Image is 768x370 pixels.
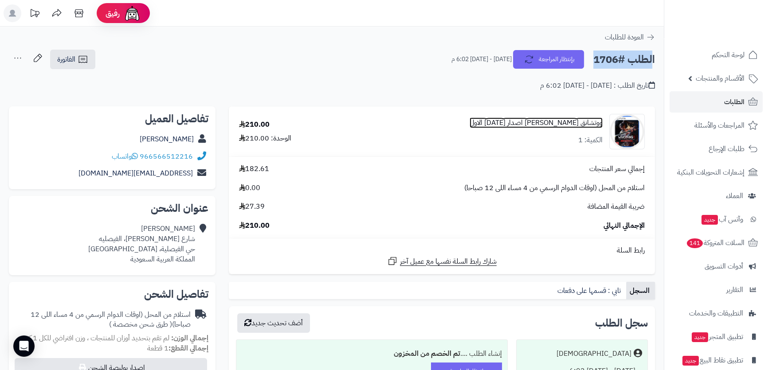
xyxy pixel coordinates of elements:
[708,22,760,41] img: logo-2.png
[670,185,763,206] a: العملاء
[705,260,743,273] span: أدوات التسويق
[701,213,743,226] span: وآتس آب
[670,91,763,113] a: الطلبات
[692,332,708,342] span: جديد
[670,44,763,66] a: لوحة التحكم
[554,282,626,300] a: تابي : قسمها على دفعات
[556,349,631,359] div: [DEMOGRAPHIC_DATA]
[670,256,763,277] a: أدوات التسويق
[78,168,193,179] a: [EMAIL_ADDRESS][DOMAIN_NAME]
[237,313,310,333] button: أضف تحديث جديد
[670,115,763,136] a: المراجعات والأسئلة
[595,318,648,328] h3: سجل الطلب
[709,143,744,155] span: طلبات الإرجاع
[691,331,743,343] span: تطبيق المتجر
[16,113,208,124] h2: تفاصيل العميل
[726,190,743,202] span: العملاء
[694,119,744,132] span: المراجعات والأسئلة
[605,32,655,43] a: العودة للطلبات
[670,303,763,324] a: التطبيقات والخدمات
[696,72,744,85] span: الأقسام والمنتجات
[239,133,291,144] div: الوحدة: 210.00
[232,245,651,256] div: رابط السلة
[239,183,260,193] span: 0.00
[112,151,138,162] a: واتساب
[513,50,584,69] button: بإنتظار المراجعة
[670,232,763,253] a: السلات المتروكة141
[470,118,603,128] a: ووتشانق [PERSON_NAME] اصدار [DATE] الاول
[109,319,172,330] span: ( طرق شحن مخصصة )
[701,215,718,225] span: جديد
[387,256,497,267] a: شارك رابط السلة نفسها مع عميل آخر
[670,326,763,347] a: تطبيق المتجرجديد
[140,134,194,144] a: [PERSON_NAME]
[589,164,645,174] span: إجمالي سعر المنتجات
[578,135,603,145] div: الكمية: 1
[610,114,644,149] img: 1753883457-wuchang_ps5_1-90x90.jpg
[677,166,744,179] span: إشعارات التحويلات البنكية
[670,279,763,300] a: التقارير
[147,343,208,354] small: 1 قطعة
[140,151,193,162] a: 966566512216
[242,345,502,362] div: إنشاء الطلب ....
[168,343,208,354] strong: إجمالي القطع:
[123,4,141,22] img: ai-face.png
[588,202,645,212] span: ضريبة القيمة المضافة
[239,120,270,130] div: 210.00
[726,284,743,296] span: التقارير
[670,209,763,230] a: وآتس آبجديد
[593,51,655,69] h2: الطلب #1706
[687,238,703,248] span: 141
[670,138,763,160] a: طلبات الإرجاع
[464,183,645,193] span: استلام من المحل (اوقات الدوام الرسمي من 4 مساء اللى 12 صباحا)
[724,96,744,108] span: الطلبات
[239,221,270,231] span: 210.00
[20,333,169,343] span: لم تقم بتحديد أوزان للمنتجات ، وزن افتراضي للكل 1 كجم
[394,348,460,359] b: تم الخصم من المخزون
[540,81,655,91] div: تاريخ الطلب : [DATE] - [DATE] 6:02 م
[57,54,75,65] span: الفاتورة
[686,237,744,249] span: السلات المتروكة
[626,282,655,300] a: السجل
[682,356,699,366] span: جديد
[16,289,208,300] h2: تفاصيل الشحن
[16,310,191,330] div: استلام من المحل (اوقات الدوام الرسمي من 4 مساء اللى 12 صباحا)
[400,257,497,267] span: شارك رابط السلة نفسها مع عميل آخر
[682,354,743,366] span: تطبيق نقاط البيع
[603,221,645,231] span: الإجمالي النهائي
[712,49,744,61] span: لوحة التحكم
[171,333,208,343] strong: إجمالي الوزن:
[605,32,644,43] span: العودة للطلبات
[451,55,512,64] small: [DATE] - [DATE] 6:02 م
[239,164,269,174] span: 182.61
[16,203,208,214] h2: عنوان الشحن
[670,162,763,183] a: إشعارات التحويلات البنكية
[106,8,120,19] span: رفيق
[24,4,46,24] a: تحديثات المنصة
[13,335,35,357] div: Open Intercom Messenger
[689,307,743,319] span: التطبيقات والخدمات
[50,50,95,69] a: الفاتورة
[88,224,195,264] div: [PERSON_NAME] شارع [PERSON_NAME]، الفيصليه حي الفيصلية، [GEOGRAPHIC_DATA] المملكة العربية السعودية
[239,202,265,212] span: 27.39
